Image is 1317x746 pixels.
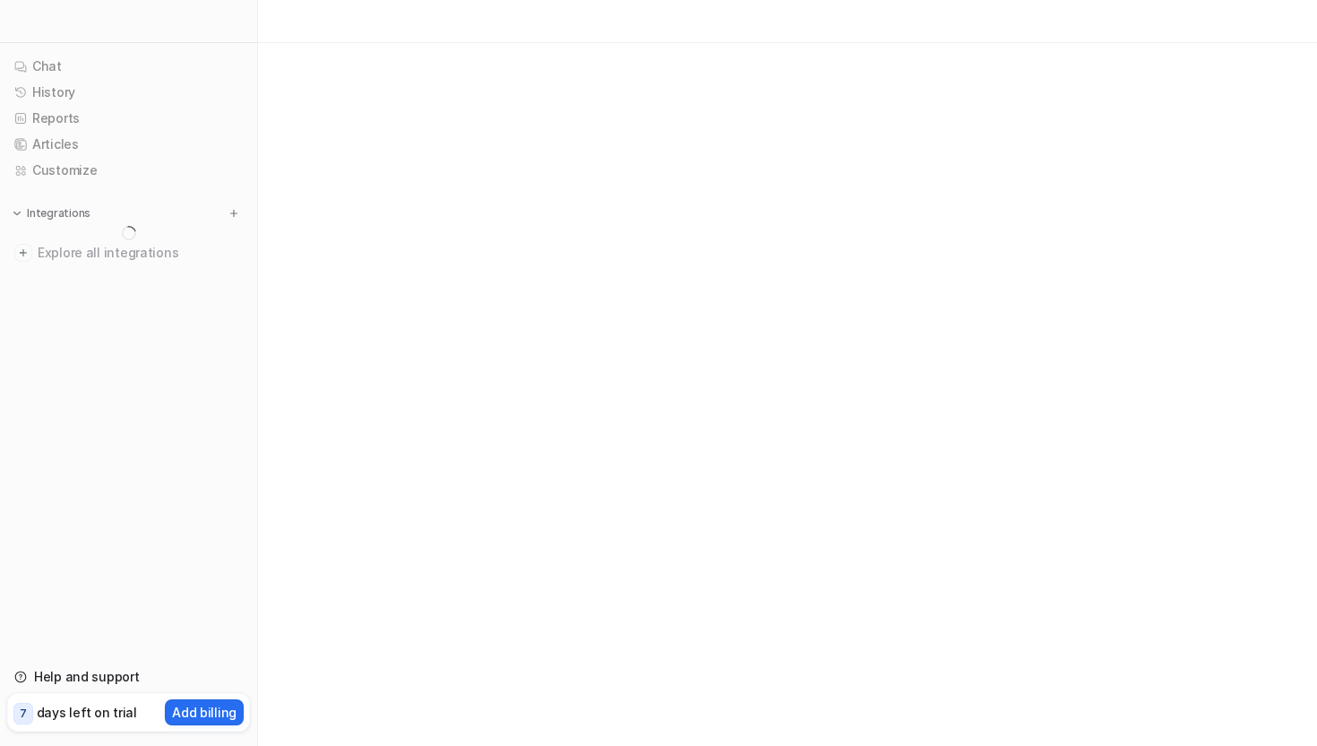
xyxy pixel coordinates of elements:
a: Reports [7,106,250,131]
p: days left on trial [37,703,137,722]
a: Explore all integrations [7,240,250,265]
img: menu_add.svg [228,207,240,220]
a: Help and support [7,664,250,690]
img: explore all integrations [14,244,32,262]
p: 7 [20,706,27,722]
img: expand menu [11,207,23,220]
p: Integrations [27,206,90,221]
button: Integrations [7,204,96,222]
a: Articles [7,132,250,157]
span: Explore all integrations [38,239,243,267]
button: Add billing [165,699,244,725]
p: Add billing [172,703,237,722]
a: Customize [7,158,250,183]
a: Chat [7,54,250,79]
a: History [7,80,250,105]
